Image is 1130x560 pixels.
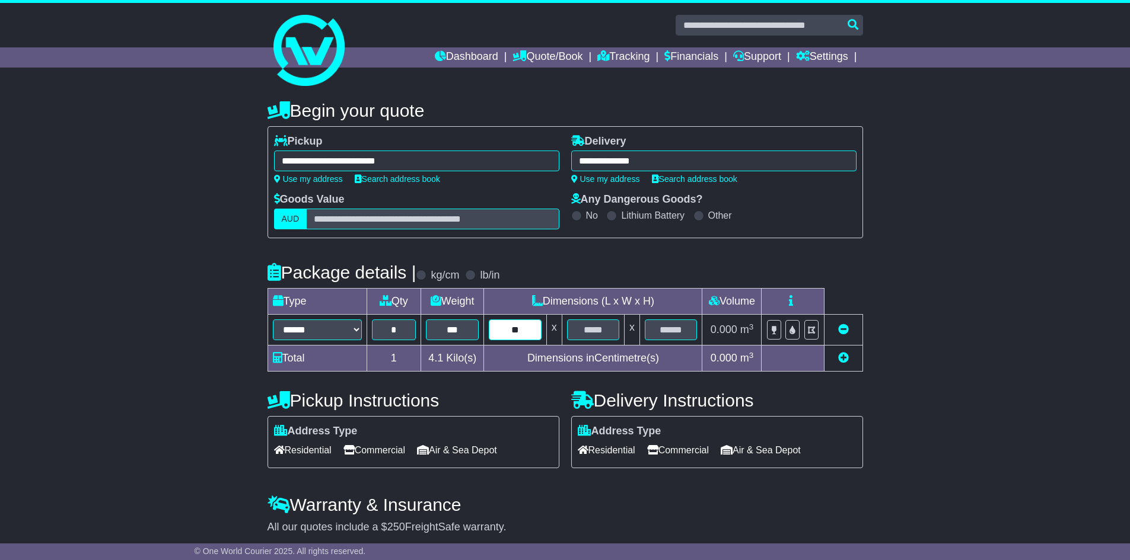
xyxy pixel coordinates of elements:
label: Address Type [274,425,358,438]
label: No [586,210,598,221]
span: Residential [578,441,635,459]
a: Settings [796,47,848,68]
span: Commercial [647,441,709,459]
a: Financials [664,47,718,68]
label: Lithium Battery [621,210,685,221]
span: Air & Sea Depot [417,441,497,459]
h4: Package details | [268,263,416,282]
label: Goods Value [274,193,345,206]
td: x [546,315,562,345]
sup: 3 [749,351,754,360]
span: Residential [274,441,332,459]
span: 4.1 [428,352,443,364]
h4: Begin your quote [268,101,863,120]
label: lb/in [480,269,499,282]
td: Dimensions (L x W x H) [484,289,702,315]
a: Dashboard [435,47,498,68]
span: Commercial [343,441,405,459]
span: © One World Courier 2025. All rights reserved. [195,546,366,556]
span: 0.000 [711,352,737,364]
label: Pickup [274,135,323,148]
h4: Delivery Instructions [571,391,863,410]
span: 0.000 [711,324,737,335]
td: Kilo(s) [421,345,484,372]
td: Type [268,289,367,315]
a: Use my address [274,174,343,184]
label: Any Dangerous Goods? [571,193,703,206]
div: All our quotes include a $ FreightSafe warranty. [268,521,863,534]
td: Dimensions in Centimetre(s) [484,345,702,372]
td: Total [268,345,367,372]
a: Search address book [652,174,737,184]
label: kg/cm [431,269,459,282]
td: Volume [702,289,762,315]
h4: Warranty & Insurance [268,495,863,514]
label: Address Type [578,425,661,438]
span: m [740,324,754,335]
sup: 3 [749,322,754,331]
td: Qty [367,289,421,315]
label: Delivery [571,135,626,148]
td: x [625,315,640,345]
span: m [740,352,754,364]
a: Tracking [597,47,650,68]
td: Weight [421,289,484,315]
a: Search address book [355,174,440,184]
a: Quote/Book [513,47,582,68]
span: Air & Sea Depot [721,441,801,459]
label: Other [708,210,732,221]
span: 250 [387,521,405,533]
a: Support [733,47,781,68]
a: Add new item [838,352,849,364]
a: Remove this item [838,324,849,335]
h4: Pickup Instructions [268,391,559,410]
td: 1 [367,345,421,372]
a: Use my address [571,174,640,184]
label: AUD [274,209,307,229]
